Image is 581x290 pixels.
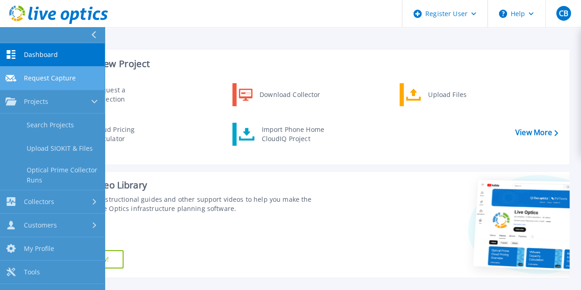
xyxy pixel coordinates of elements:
span: Collectors [24,198,54,206]
a: Download Collector [232,83,327,106]
h3: Start a New Project [65,59,558,69]
span: Dashboard [24,51,58,59]
div: Download Collector [255,85,324,104]
span: Tools [24,268,40,276]
span: Request Capture [24,74,76,82]
span: CB [558,10,568,17]
a: Upload Files [400,83,494,106]
span: Customers [24,221,57,229]
div: Request a Collection [90,85,157,104]
div: Upload Files [423,85,491,104]
a: Cloud Pricing Calculator [65,123,159,146]
div: Import Phone Home CloudIQ Project [257,125,328,143]
span: My Profile [24,245,54,253]
div: Find tutorials, instructional guides and other support videos to help you make the most of your L... [54,195,327,213]
div: Cloud Pricing Calculator [89,125,157,143]
a: View More [515,128,558,137]
div: Support Video Library [54,179,327,191]
span: Projects [24,97,48,106]
a: Request a Collection [65,83,159,106]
